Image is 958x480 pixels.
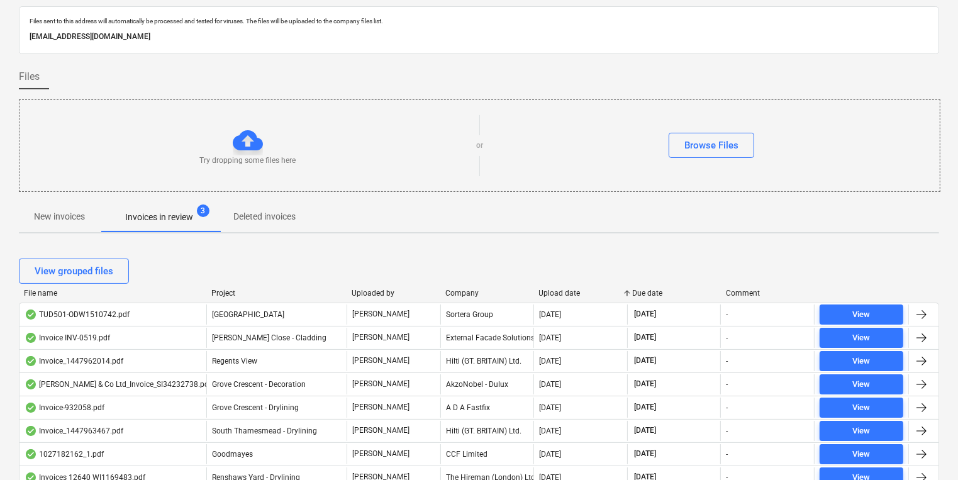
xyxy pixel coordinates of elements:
div: Uploaded by [352,289,435,298]
span: Newton Close - Cladding [212,333,326,342]
span: [DATE] [633,449,657,459]
p: [PERSON_NAME] [352,332,409,343]
p: Files sent to this address will automatically be processed and tested for viruses. The files will... [30,17,928,25]
div: Invoice INV-0519.pdf [25,333,110,343]
iframe: Chat Widget [895,420,958,480]
button: View [820,374,903,394]
p: Deleted invoices [233,210,296,223]
div: OCR finished [25,356,37,366]
p: [EMAIL_ADDRESS][DOMAIN_NAME] [30,30,928,43]
div: Project [211,289,342,298]
span: Regents View [212,357,257,366]
div: - [726,333,728,342]
span: [DATE] [633,355,657,366]
div: Upload date [539,289,623,298]
button: View [820,328,903,348]
div: [DATE] [539,310,561,319]
div: - [726,357,728,366]
div: Invoice-932058.pdf [25,403,104,413]
div: View [853,447,871,462]
div: Comment [726,289,810,298]
div: - [726,380,728,389]
div: Browse Files [684,137,738,153]
button: Browse Files [669,133,754,158]
div: [DATE] [539,450,561,459]
p: [PERSON_NAME] [352,425,409,436]
span: Goodmayes [212,450,253,459]
div: Due date [632,289,716,298]
div: Invoice_1447963467.pdf [25,426,123,436]
div: [DATE] [539,380,561,389]
div: [PERSON_NAME] & Co Ltd_Invoice_SI34232738.pdf [25,379,211,389]
button: View [820,421,903,441]
p: Try dropping some files here [200,155,296,166]
div: Sortera Group [440,304,534,325]
div: Hilti (GT. BRITAIN) Ltd. [440,421,534,441]
div: - [726,427,728,435]
span: [DATE] [633,425,657,436]
div: View [853,331,871,345]
div: [DATE] [539,427,561,435]
div: [DATE] [539,403,561,412]
div: TUD501-ODW1510742.pdf [25,310,130,320]
span: Grove Crescent - Drylining [212,403,299,412]
button: View grouped files [19,259,129,284]
div: OCR finished [25,403,37,413]
div: - [726,450,728,459]
div: Hilti (GT. BRITAIN) Ltd. [440,351,534,371]
span: 3 [197,204,209,217]
div: OCR finished [25,310,37,320]
div: CCF Limited [440,444,534,464]
div: Invoice_1447962014.pdf [25,356,123,366]
div: View [853,354,871,369]
button: View [820,398,903,418]
button: View [820,444,903,464]
div: OCR finished [25,426,37,436]
div: - [726,403,728,412]
p: [PERSON_NAME] [352,309,409,320]
p: or [476,140,483,151]
button: View [820,351,903,371]
span: [DATE] [633,379,657,389]
div: View [853,401,871,415]
span: Grove Crescent - Decoration [212,380,306,389]
p: New invoices [34,210,85,223]
button: View [820,304,903,325]
p: [PERSON_NAME] [352,402,409,413]
span: Camden Goods Yard [212,310,284,319]
div: File name [24,289,201,298]
div: Try dropping some files hereorBrowse Files [19,99,940,192]
div: OCR finished [25,333,37,343]
p: [PERSON_NAME] [352,449,409,459]
span: South Thamesmead - Drylining [212,427,317,435]
span: Files [19,69,40,84]
div: [DATE] [539,357,561,366]
div: View [853,424,871,438]
p: [PERSON_NAME] [352,379,409,389]
div: OCR finished [25,379,37,389]
div: 1027182162_1.pdf [25,449,104,459]
div: AkzoNobel - Dulux [440,374,534,394]
div: View [853,308,871,322]
div: - [726,310,728,319]
p: Invoices in review [125,211,193,224]
span: [DATE] [633,309,657,320]
span: [DATE] [633,402,657,413]
div: A D A Fastfix [440,398,534,418]
div: Company [445,289,529,298]
p: [PERSON_NAME] [352,355,409,366]
div: View [853,377,871,392]
div: OCR finished [25,449,37,459]
div: External Facade Solutions [440,328,534,348]
div: [DATE] [539,333,561,342]
span: [DATE] [633,332,657,343]
div: View grouped files [35,263,113,279]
